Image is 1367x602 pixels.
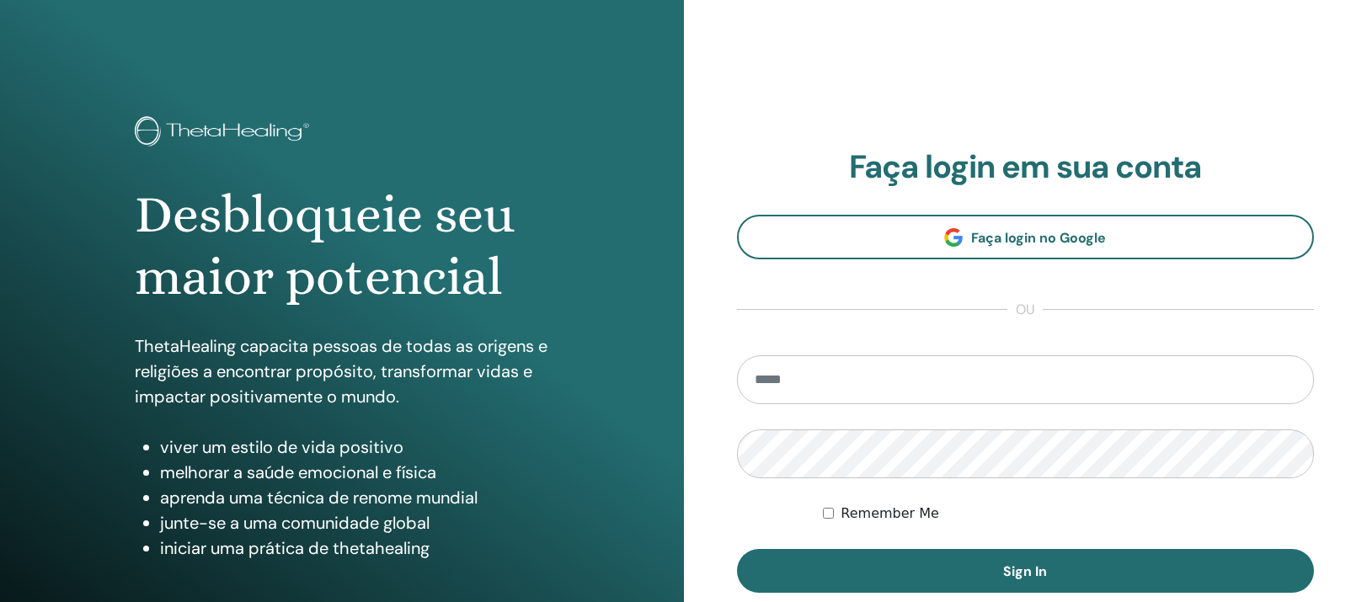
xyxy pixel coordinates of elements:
[823,503,1314,524] div: Keep me authenticated indefinitely or until I manually logout
[160,510,548,535] li: junte-se a uma comunidade global
[135,184,548,309] h1: Desbloqueie seu maior potencial
[1003,562,1047,580] span: Sign In
[841,503,939,524] label: Remember Me
[160,460,548,485] li: melhorar a saúde emocional e física
[737,148,1315,187] h2: Faça login em sua conta
[737,549,1315,593] button: Sign In
[160,535,548,561] li: iniciar uma prática de thetahealing
[971,229,1106,247] span: Faça login no Google
[160,434,548,460] li: viver um estilo de vida positivo
[135,333,548,409] p: ThetaHealing capacita pessoas de todas as origens e religiões a encontrar propósito, transformar ...
[737,215,1315,259] a: Faça login no Google
[160,485,548,510] li: aprenda uma técnica de renome mundial
[1007,300,1043,320] span: ou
